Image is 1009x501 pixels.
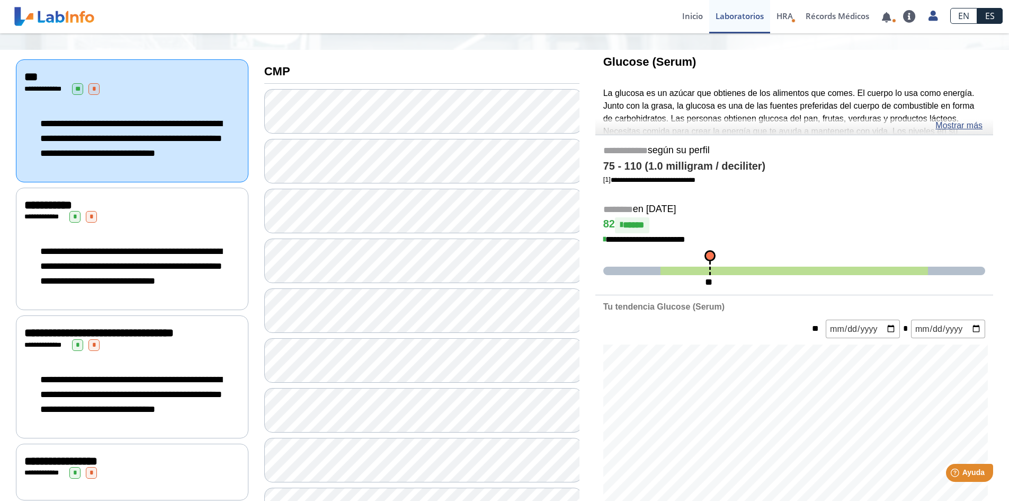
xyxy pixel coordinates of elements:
a: [1] [603,175,695,183]
h5: en [DATE] [603,204,985,216]
b: Glucose (Serum) [603,55,697,68]
input: mm/dd/yyyy [826,320,900,338]
h4: 75 - 110 (1.0 milligram / deciliter) [603,160,985,173]
iframe: Help widget launcher [915,460,997,489]
b: CMP [264,65,290,78]
h5: según su perfil [603,145,985,157]
b: Tu tendencia Glucose (Serum) [603,302,725,311]
p: La glucosa es un azúcar que obtienes de los alimentos que comes. El cuerpo lo usa como energía. J... [603,87,985,163]
a: EN [950,8,977,24]
a: ES [977,8,1003,24]
input: mm/dd/yyyy [911,320,985,338]
h4: 82 [603,217,985,233]
a: Mostrar más [935,119,983,132]
span: HRA [776,11,793,21]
